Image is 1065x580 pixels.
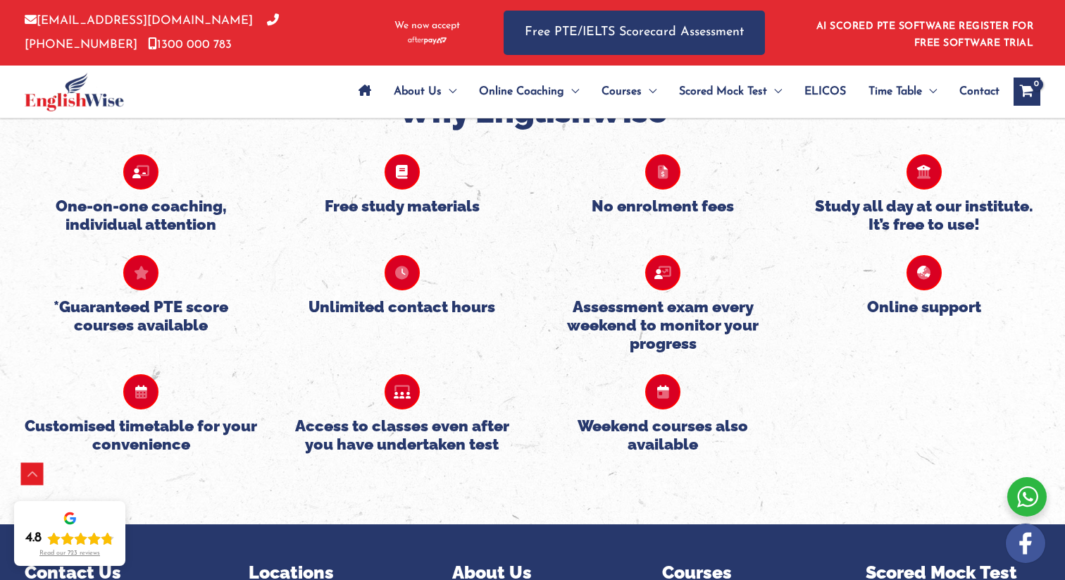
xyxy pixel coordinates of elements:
div: Rating: 4.8 out of 5 [25,530,114,547]
span: Menu Toggle [642,67,656,116]
a: Scored Mock TestMenu Toggle [668,67,793,116]
span: Menu Toggle [922,67,937,116]
a: ELICOS [793,67,857,116]
a: Free PTE/IELTS Scorecard Assessment [504,11,765,55]
h5: Study all day at our institute. It’s free to use! [808,197,1041,234]
a: [EMAIL_ADDRESS][DOMAIN_NAME] [25,15,253,27]
span: Online Coaching [479,67,564,116]
img: white-facebook.png [1006,524,1045,563]
h5: Free study materials [286,197,519,215]
span: About Us [394,67,442,116]
a: Time TableMenu Toggle [857,67,948,116]
span: Scored Mock Test [679,67,767,116]
h5: Access to classes even after you have undertaken test [286,417,519,454]
a: Online CoachingMenu Toggle [468,67,590,116]
a: 1300 000 783 [148,39,232,51]
span: ELICOS [804,67,846,116]
span: Courses [602,67,642,116]
span: Contact [959,67,999,116]
h5: Assessment exam every weekend to monitor your progress [547,297,780,353]
span: Menu Toggle [442,67,456,116]
h5: Online support [808,297,1041,316]
img: cropped-ew-logo [25,73,124,111]
h5: No enrolment fees [547,197,780,215]
a: CoursesMenu Toggle [590,67,668,116]
span: Time Table [868,67,922,116]
span: Menu Toggle [564,67,579,116]
h5: Weekend courses also available [547,417,780,454]
aside: Header Widget 1 [808,10,1040,56]
a: AI SCORED PTE SOFTWARE REGISTER FOR FREE SOFTWARE TRIAL [816,21,1034,49]
a: Contact [948,67,999,116]
a: View Shopping Cart, empty [1014,78,1040,106]
h5: Customised timetable for your convenience [25,417,258,454]
a: [PHONE_NUMBER] [25,15,279,50]
img: Afterpay-Logo [408,37,447,44]
a: About UsMenu Toggle [382,67,468,116]
h5: *Guaranteed PTE score courses available [25,297,258,335]
h5: Unlimited contact hours [286,297,519,316]
div: Read our 723 reviews [39,550,100,557]
h5: One-on-one coaching, individual attention [25,197,258,234]
nav: Site Navigation: Main Menu [347,67,999,116]
div: 4.8 [25,530,42,547]
span: We now accept [394,19,460,33]
span: Menu Toggle [767,67,782,116]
